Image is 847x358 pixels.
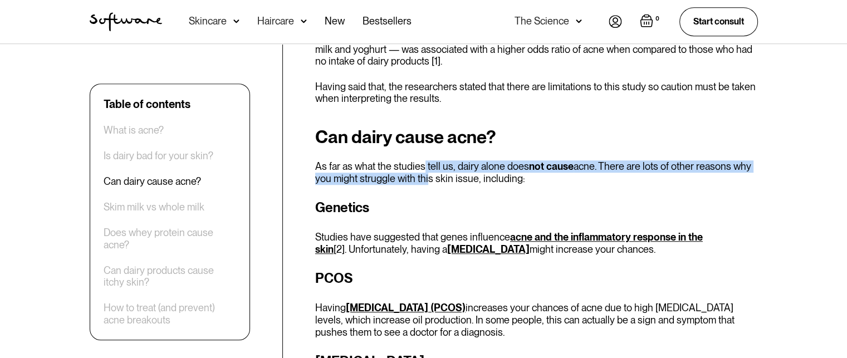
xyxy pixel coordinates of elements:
[189,16,227,27] div: Skincare
[104,264,236,288] a: Can dairy products cause itchy skin?
[576,16,582,27] img: arrow down
[104,124,164,136] a: What is acne?
[315,270,352,286] strong: PCOS
[104,201,204,213] a: Skim milk vs whole milk
[529,160,574,172] strong: not cause
[515,16,569,27] div: The Science
[104,150,213,162] a: Is dairy bad for your skin?
[679,7,758,36] a: Start consult
[447,243,530,255] a: [MEDICAL_DATA]
[653,14,662,24] div: 0
[315,31,758,67] p: A 2018 study found that acne patients' intake of various dairy products — including different typ...
[346,302,466,313] a: [MEDICAL_DATA] (PCOS)
[315,127,758,147] h2: Can dairy cause acne?
[315,231,758,255] p: Studies have suggested that genes influence [2]. Unfortunately, having a might increase your chan...
[104,227,236,251] a: Does whey protein cause acne?
[90,12,162,31] img: Software Logo
[315,199,369,215] strong: Genetics
[233,16,239,27] img: arrow down
[315,81,758,105] p: Having said that, the researchers stated that there are limitations to this study so caution must...
[257,16,294,27] div: Haircare
[90,12,162,31] a: home
[104,97,190,111] div: Table of contents
[104,175,201,188] a: Can dairy cause acne?
[315,160,758,184] p: As far as what the studies tell us, dairy alone does acne. There are lots of other reasons why yo...
[640,14,662,30] a: Open empty cart
[104,302,236,326] a: How to treat (and prevent) acne breakouts
[301,16,307,27] img: arrow down
[315,302,758,338] p: Having increases your chances of acne due to high [MEDICAL_DATA] levels, which increase oil produ...
[315,231,703,255] a: acne and the inflammatory response in the skin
